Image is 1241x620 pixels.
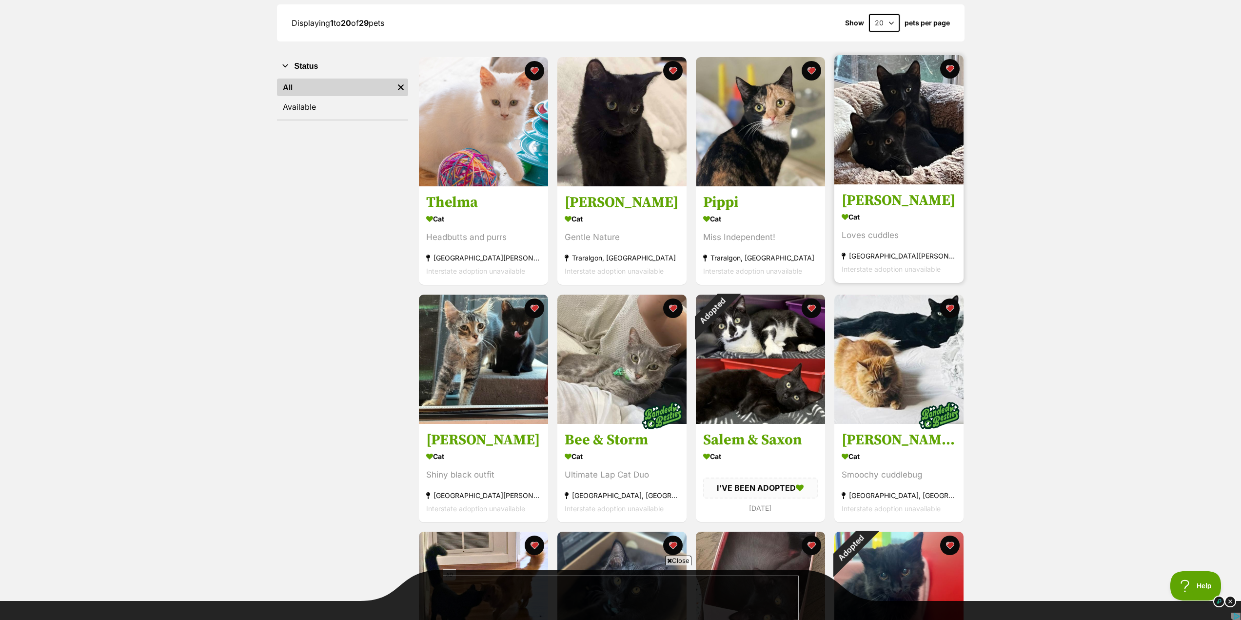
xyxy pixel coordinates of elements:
img: Pippi [696,57,825,186]
button: favourite [802,61,821,80]
h3: Thelma [426,194,541,212]
h3: [PERSON_NAME] [842,192,956,210]
a: [PERSON_NAME] & River Cat Smoochy cuddlebug [GEOGRAPHIC_DATA], [GEOGRAPHIC_DATA] Interstate adopt... [834,423,964,522]
div: [DATE] [703,501,818,514]
a: Adopted [696,416,825,426]
span: Interstate adoption unavailable [842,265,941,274]
div: Loves cuddles [842,229,956,242]
div: Headbutts and purrs [426,231,541,244]
div: Miss Independent! [703,231,818,244]
h3: Salem & Saxon [703,431,818,449]
img: bonded besties [915,391,964,440]
img: close_dark.svg [1224,596,1236,607]
button: favourite [802,299,821,318]
strong: 20 [341,18,351,28]
img: Salem & Saxon [696,295,825,424]
div: Cat [703,449,818,463]
button: favourite [940,59,960,79]
div: Cat [426,449,541,463]
div: [GEOGRAPHIC_DATA][PERSON_NAME][GEOGRAPHIC_DATA] [426,252,541,265]
button: favourite [663,61,683,80]
a: All [277,79,394,96]
strong: 1 [330,18,334,28]
a: Bee & Storm Cat Ultimate Lap Cat Duo [GEOGRAPHIC_DATA], [GEOGRAPHIC_DATA] Interstate adoption una... [557,423,687,522]
div: Adopted [821,519,879,577]
div: Cat [842,210,956,224]
span: Interstate adoption unavailable [565,504,664,513]
button: Status [277,60,408,73]
h3: Bee & Storm [565,431,679,449]
img: Neil [834,55,964,184]
a: [PERSON_NAME] Cat Gentle Nature Traralgon, [GEOGRAPHIC_DATA] Interstate adoption unavailable favo... [557,186,687,285]
a: [PERSON_NAME] Cat Shiny black outfit [GEOGRAPHIC_DATA][PERSON_NAME][GEOGRAPHIC_DATA] Interstate a... [419,423,548,522]
a: [PERSON_NAME] Cat Loves cuddles [GEOGRAPHIC_DATA][PERSON_NAME][GEOGRAPHIC_DATA] Interstate adopti... [834,184,964,283]
button: favourite [525,536,544,555]
button: favourite [940,299,960,318]
h3: [PERSON_NAME] [426,431,541,449]
img: info_dark.svg [1213,596,1225,607]
div: [GEOGRAPHIC_DATA][PERSON_NAME][GEOGRAPHIC_DATA] [842,250,956,263]
button: favourite [663,299,683,318]
img: bonded besties [638,391,687,440]
div: Shiny black outfit [426,468,541,481]
a: Salem & Saxon Cat I'VE BEEN ADOPTED [DATE] favourite [696,423,825,521]
div: [GEOGRAPHIC_DATA], [GEOGRAPHIC_DATA] [842,489,956,502]
div: Adopted [683,282,741,340]
h3: [PERSON_NAME] [565,194,679,212]
div: Traralgon, [GEOGRAPHIC_DATA] [565,252,679,265]
button: favourite [940,536,960,555]
div: Smoochy cuddlebug [842,468,956,481]
a: Thelma Cat Headbutts and purrs [GEOGRAPHIC_DATA][PERSON_NAME][GEOGRAPHIC_DATA] Interstate adoptio... [419,186,548,285]
img: Ollie [557,57,687,186]
div: Cat [842,449,956,463]
span: AD [443,569,456,580]
h3: Pippi [703,194,818,212]
span: Interstate adoption unavailable [426,267,525,276]
div: Ultimate Lap Cat Duo [565,468,679,481]
div: Status [277,77,408,120]
span: Interstate adoption unavailable [565,267,664,276]
img: Bee & Storm [557,295,687,424]
img: Genevieve & River [834,295,964,424]
div: Traralgon, [GEOGRAPHIC_DATA] [703,252,818,265]
span: Close [665,556,691,565]
strong: 29 [359,18,369,28]
div: Cat [565,449,679,463]
button: favourite [525,61,544,80]
div: I'VE BEEN ADOPTED [703,478,818,498]
button: favourite [802,536,821,555]
a: Pippi Cat Miss Independent! Traralgon, [GEOGRAPHIC_DATA] Interstate adoption unavailable favourite [696,186,825,285]
label: pets per page [905,19,950,27]
div: [GEOGRAPHIC_DATA][PERSON_NAME][GEOGRAPHIC_DATA] [426,489,541,502]
div: Cat [565,212,679,226]
div: Cat [703,212,818,226]
h3: [PERSON_NAME] & River [842,431,956,449]
img: Penny [419,295,548,424]
a: Remove filter [394,79,408,96]
button: favourite [663,536,683,555]
img: Thelma [419,57,548,186]
span: Interstate adoption unavailable [842,504,941,513]
div: Cat [426,212,541,226]
span: Show [845,19,864,27]
div: Gentle Nature [565,231,679,244]
button: favourite [525,299,544,318]
a: Available [277,98,408,116]
span: Interstate adoption unavailable [703,267,802,276]
span: Displaying to of pets [292,18,384,28]
div: [GEOGRAPHIC_DATA], [GEOGRAPHIC_DATA] [565,489,679,502]
span: Interstate adoption unavailable [426,504,525,513]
